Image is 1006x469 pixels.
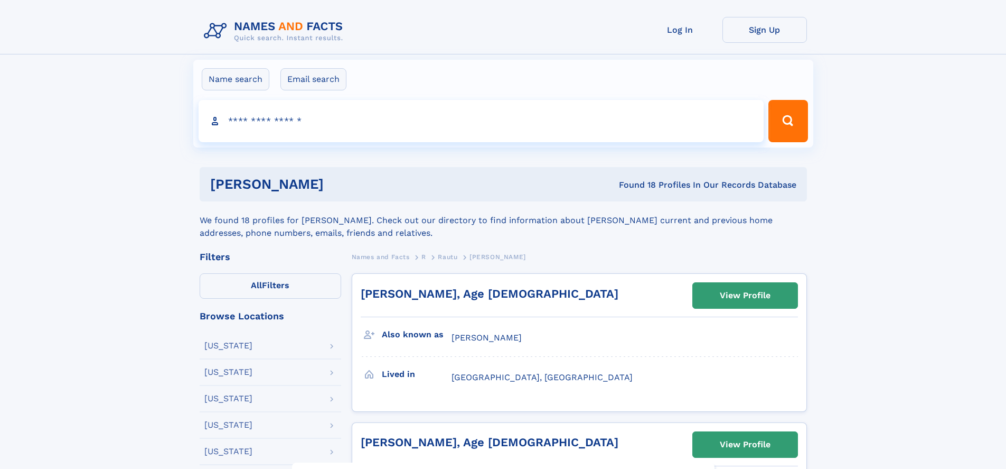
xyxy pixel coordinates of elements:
[768,100,807,142] button: Search Button
[720,283,770,308] div: View Profile
[280,68,346,90] label: Email search
[382,365,452,383] h3: Lived in
[720,433,770,457] div: View Profile
[204,342,252,350] div: [US_STATE]
[204,447,252,456] div: [US_STATE]
[438,250,457,263] a: Rautu
[452,372,633,382] span: [GEOGRAPHIC_DATA], [GEOGRAPHIC_DATA]
[199,100,764,142] input: search input
[361,287,618,300] a: [PERSON_NAME], Age [DEMOGRAPHIC_DATA]
[382,326,452,344] h3: Also known as
[452,333,522,343] span: [PERSON_NAME]
[200,311,341,321] div: Browse Locations
[361,436,618,449] a: [PERSON_NAME], Age [DEMOGRAPHIC_DATA]
[200,273,341,299] label: Filters
[202,68,269,90] label: Name search
[251,280,262,290] span: All
[438,253,457,261] span: Rautu
[200,17,352,45] img: Logo Names and Facts
[722,17,807,43] a: Sign Up
[693,283,797,308] a: View Profile
[469,253,526,261] span: [PERSON_NAME]
[693,432,797,457] a: View Profile
[204,368,252,376] div: [US_STATE]
[352,250,410,263] a: Names and Facts
[421,253,426,261] span: R
[421,250,426,263] a: R
[204,421,252,429] div: [US_STATE]
[638,17,722,43] a: Log In
[204,394,252,403] div: [US_STATE]
[200,201,807,240] div: We found 18 profiles for [PERSON_NAME]. Check out our directory to find information about [PERSON...
[200,252,341,262] div: Filters
[210,178,472,191] h1: [PERSON_NAME]
[471,179,796,191] div: Found 18 Profiles In Our Records Database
